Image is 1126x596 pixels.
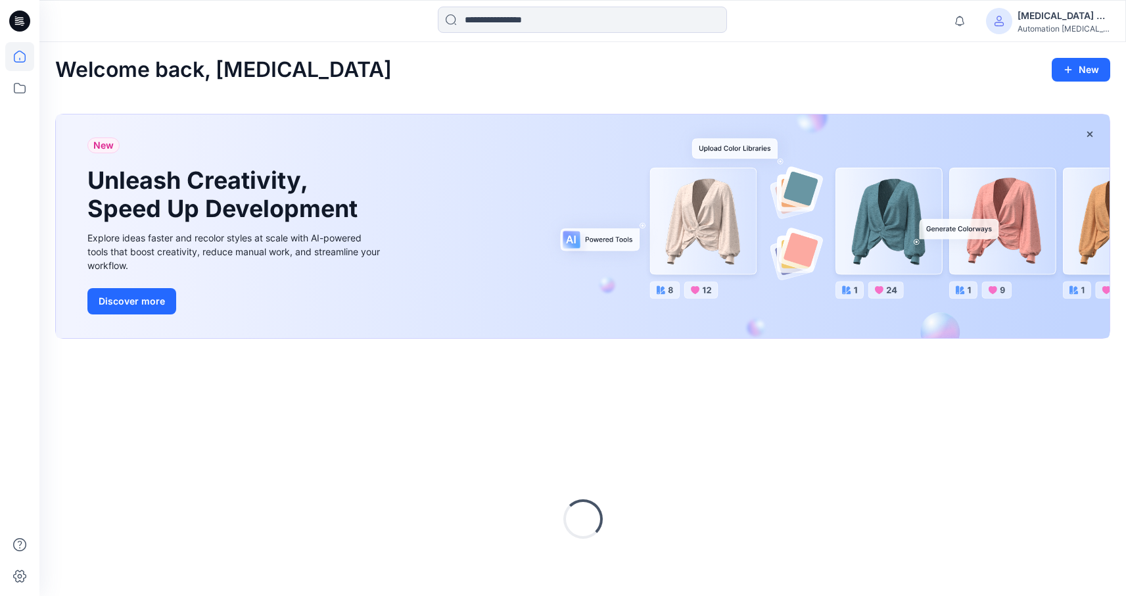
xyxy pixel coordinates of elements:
[87,288,383,314] a: Discover more
[1052,58,1110,82] button: New
[55,58,392,82] h2: Welcome back, [MEDICAL_DATA]
[87,166,364,223] h1: Unleash Creativity, Speed Up Development
[994,16,1004,26] svg: avatar
[1018,24,1110,34] div: Automation [MEDICAL_DATA]...
[87,231,383,272] div: Explore ideas faster and recolor styles at scale with AI-powered tools that boost creativity, red...
[1018,8,1110,24] div: [MEDICAL_DATA] +567
[93,137,114,153] span: New
[87,288,176,314] button: Discover more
